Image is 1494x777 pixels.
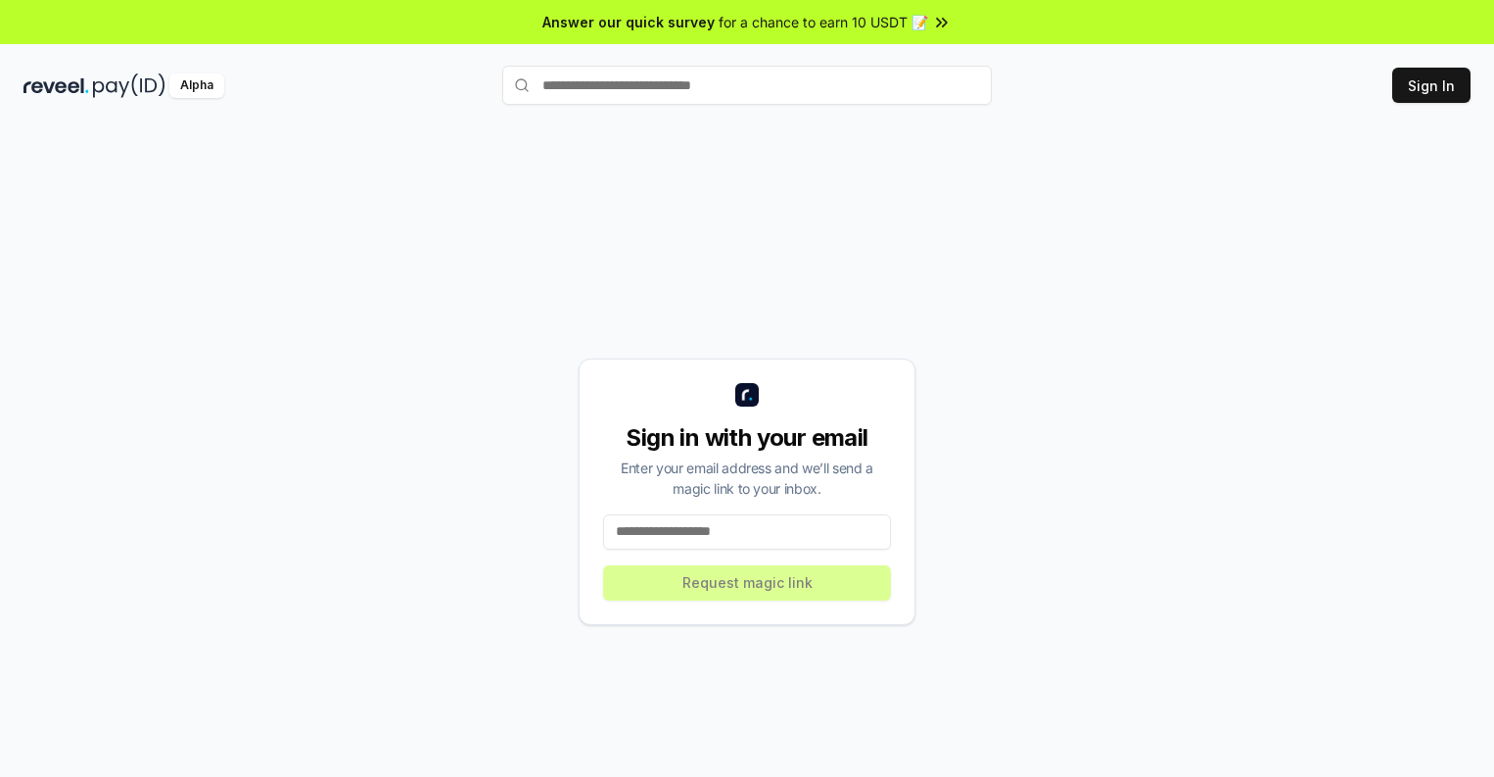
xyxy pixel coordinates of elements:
[719,12,928,32] span: for a chance to earn 10 USDT 📝
[93,73,165,98] img: pay_id
[23,73,89,98] img: reveel_dark
[169,73,224,98] div: Alpha
[542,12,715,32] span: Answer our quick survey
[603,422,891,454] div: Sign in with your email
[735,383,759,407] img: logo_small
[1392,68,1471,103] button: Sign In
[603,458,891,499] div: Enter your email address and we’ll send a magic link to your inbox.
